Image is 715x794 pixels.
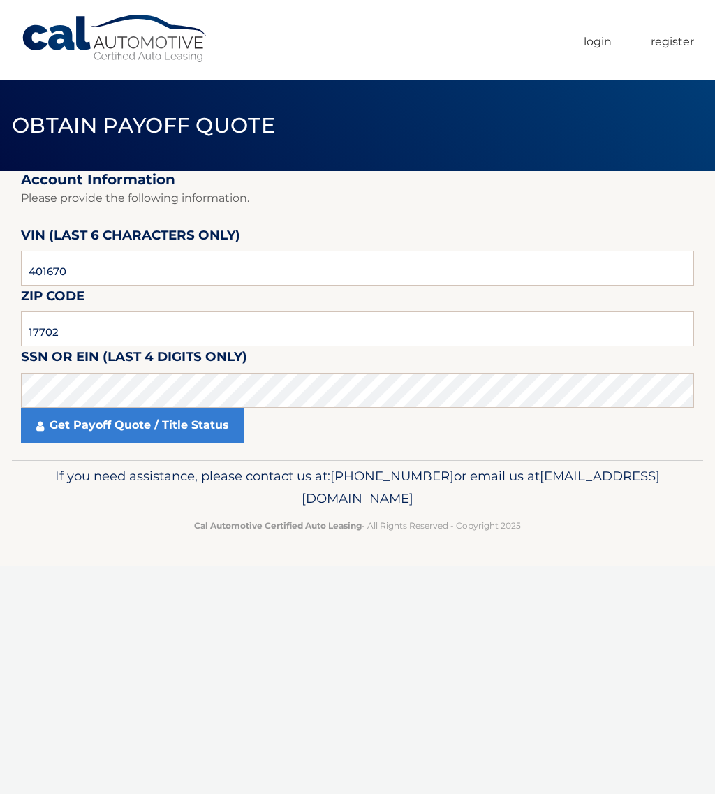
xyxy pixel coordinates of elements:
p: Please provide the following information. [21,189,694,208]
p: If you need assistance, please contact us at: or email us at [33,465,682,510]
a: Get Payoff Quote / Title Status [21,408,244,443]
a: Cal Automotive [21,14,209,64]
strong: Cal Automotive Certified Auto Leasing [194,520,362,531]
label: VIN (last 6 characters only) [21,225,240,251]
p: - All Rights Reserved - Copyright 2025 [33,518,682,533]
h2: Account Information [21,171,694,189]
a: Register [651,30,694,54]
label: Zip Code [21,286,84,311]
span: [PHONE_NUMBER] [330,468,454,484]
span: Obtain Payoff Quote [12,112,275,138]
label: SSN or EIN (last 4 digits only) [21,346,247,372]
a: Login [584,30,612,54]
